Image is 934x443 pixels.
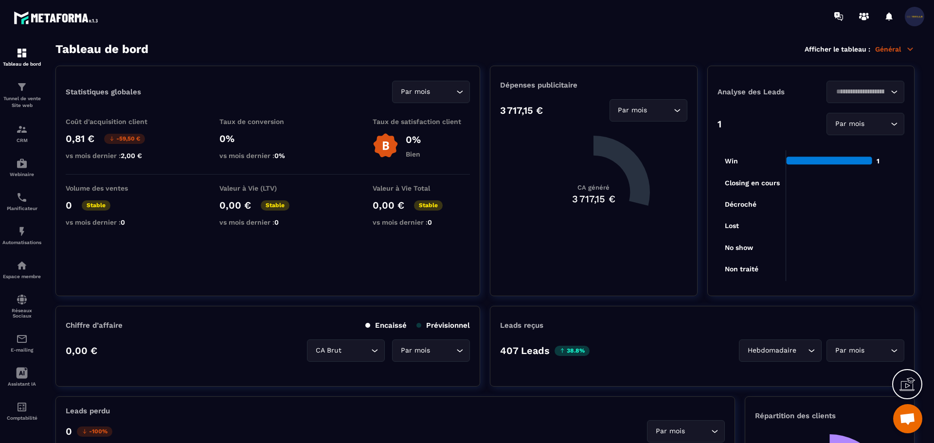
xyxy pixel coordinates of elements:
p: Valeur à Vie (LTV) [219,184,317,192]
tspan: Closing en cours [725,179,780,187]
input: Search for option [432,87,454,97]
span: 0% [274,152,285,159]
span: Par mois [398,87,432,97]
a: emailemailE-mailing [2,326,41,360]
span: 0 [428,218,432,226]
div: Search for option [392,339,470,362]
p: 0,00 € [66,345,97,356]
span: 0 [274,218,279,226]
span: Par mois [833,345,866,356]
p: Tableau de bord [2,61,41,67]
div: Search for option [739,339,822,362]
p: vs mois dernier : [219,152,317,159]
a: automationsautomationsEspace membre [2,252,41,286]
p: Espace membre [2,274,41,279]
a: accountantaccountantComptabilité [2,394,41,428]
p: Analyse des Leads [718,88,811,96]
span: Par mois [833,119,866,129]
p: Webinaire [2,172,41,177]
p: Chiffre d’affaire [66,321,123,330]
p: Dépenses publicitaire [500,81,687,89]
a: formationformationCRM [2,116,41,150]
p: E-mailing [2,347,41,353]
p: 0,00 € [219,199,251,211]
tspan: Lost [725,222,739,230]
span: 0 [121,218,125,226]
div: Search for option [647,420,725,443]
p: Taux de conversion [219,118,317,125]
img: automations [16,260,28,271]
p: 38.8% [555,346,590,356]
p: Répartition des clients [755,411,904,420]
p: 1 [718,118,721,130]
p: Volume des ventes [66,184,163,192]
div: Search for option [826,81,904,103]
a: formationformationTunnel de vente Site web [2,74,41,116]
img: formation [16,47,28,59]
p: Encaissé [365,321,407,330]
p: Coût d'acquisition client [66,118,163,125]
p: Stable [261,200,289,211]
input: Search for option [833,87,888,97]
span: CA Brut [313,345,343,356]
p: 0% [406,134,421,145]
p: Leads reçus [500,321,543,330]
h3: Tableau de bord [55,42,148,56]
div: Search for option [392,81,470,103]
div: Search for option [826,339,904,362]
input: Search for option [866,119,888,129]
tspan: Win [725,157,738,165]
a: Assistant IA [2,360,41,394]
a: social-networksocial-networkRéseaux Sociaux [2,286,41,326]
img: accountant [16,401,28,413]
p: -100% [77,426,112,437]
img: formation [16,124,28,135]
p: 0,81 € [66,133,94,144]
img: b-badge-o.b3b20ee6.svg [373,133,398,159]
a: automationsautomationsWebinaire [2,150,41,184]
p: Afficher le tableau : [805,45,870,53]
p: Général [875,45,915,53]
p: Planificateur [2,206,41,211]
input: Search for option [649,105,671,116]
p: CRM [2,138,41,143]
p: 0 [66,425,72,437]
p: Assistant IA [2,381,41,387]
p: 0,00 € [373,199,404,211]
span: Par mois [398,345,432,356]
p: vs mois dernier : [66,152,163,159]
span: 2,00 € [121,152,142,159]
img: scheduler [16,192,28,203]
img: automations [16,158,28,169]
tspan: Décroché [725,200,756,208]
tspan: No show [725,244,754,251]
p: 3 717,15 € [500,105,543,116]
p: vs mois dernier : [219,218,317,226]
p: 0 [66,199,72,211]
img: formation [16,81,28,93]
p: Taux de satisfaction client [373,118,470,125]
tspan: Non traité [725,265,758,273]
input: Search for option [432,345,454,356]
p: Prévisionnel [416,321,470,330]
div: Search for option [826,113,904,135]
input: Search for option [343,345,369,356]
p: Comptabilité [2,415,41,421]
div: Search for option [307,339,385,362]
img: logo [14,9,101,27]
img: email [16,333,28,345]
p: vs mois dernier : [66,218,163,226]
input: Search for option [798,345,806,356]
span: Par mois [653,426,687,437]
div: Ouvrir le chat [893,404,922,433]
p: Bien [406,150,421,158]
span: Hebdomadaire [745,345,798,356]
p: Valeur à Vie Total [373,184,470,192]
p: vs mois dernier : [373,218,470,226]
a: formationformationTableau de bord [2,40,41,74]
p: Stable [414,200,443,211]
a: schedulerschedulerPlanificateur [2,184,41,218]
p: 407 Leads [500,345,550,356]
p: Tunnel de vente Site web [2,95,41,109]
p: Leads perdu [66,407,110,415]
